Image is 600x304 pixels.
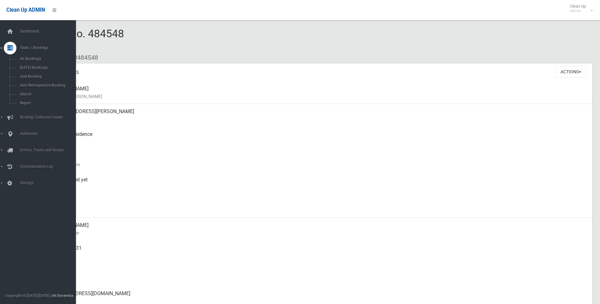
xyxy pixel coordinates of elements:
[51,195,587,218] div: [DATE]
[5,293,50,298] span: Copyright © [DATE]-[DATE]
[28,27,124,52] span: Booking No. 484548
[51,229,587,237] small: Contact Name
[18,83,75,88] span: Add Retrospective Booking
[51,93,587,100] small: Name of [PERSON_NAME]
[51,206,587,214] small: Zone
[51,293,73,298] strong: Jet Dynamics
[51,161,587,168] small: Collection Date
[567,4,592,13] span: Clean Up
[18,101,75,105] span: Report
[51,149,587,172] div: [DATE]
[51,263,587,286] div: None given
[51,275,587,282] small: Landline
[51,127,587,149] div: Front of Residence
[18,65,75,70] span: [DATE] Bookings
[51,240,587,263] div: 0433 084 131
[18,164,81,169] span: Communication Log
[556,66,586,78] button: Actions
[18,57,75,61] span: All Bookings
[18,74,75,79] span: Add Booking
[69,52,98,64] li: #484548
[18,92,75,96] span: Search
[51,104,587,127] div: [STREET_ADDRESS][PERSON_NAME]
[51,218,587,240] div: [PERSON_NAME]
[18,148,81,152] span: Drivers, Trucks and Routes
[51,252,587,259] small: Mobile
[51,115,587,123] small: Address
[18,181,81,185] span: Settings
[18,46,81,50] span: Tasks / Bookings
[51,172,587,195] div: Not collected yet
[51,184,587,191] small: Collected At
[570,9,586,13] small: Admin
[18,115,81,119] span: Booking Collection Issues
[6,7,45,13] span: Clean Up ADMIN
[51,138,587,146] small: Pickup Point
[18,131,81,136] span: Addresses
[51,81,587,104] div: [PERSON_NAME]
[18,29,81,33] span: Dashboard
